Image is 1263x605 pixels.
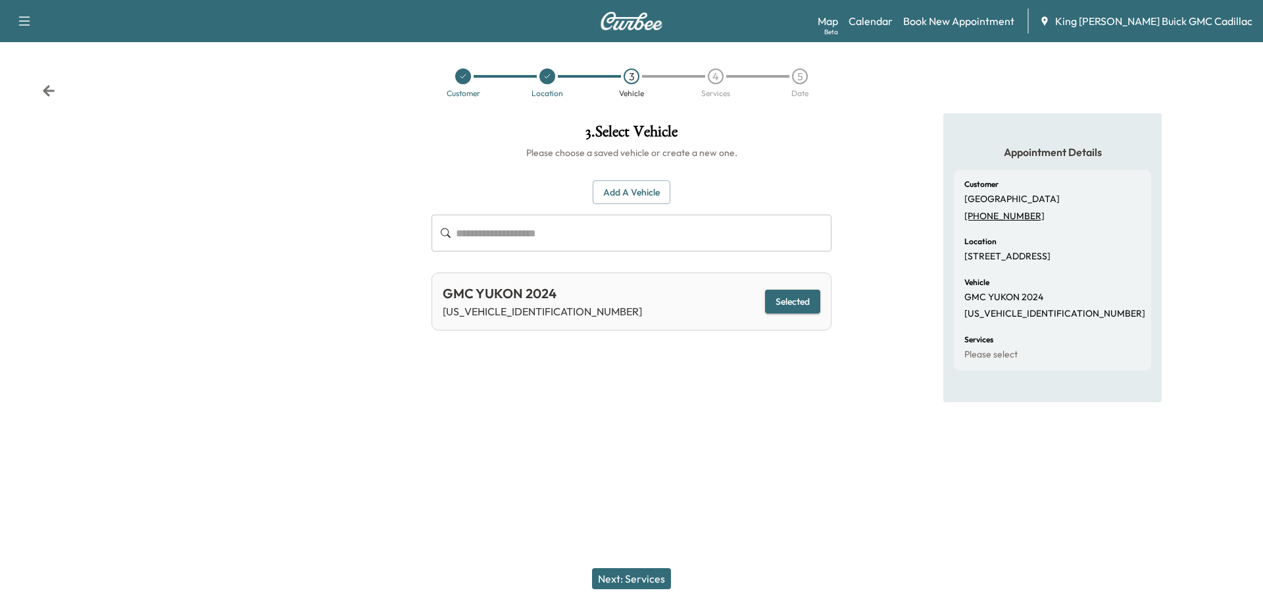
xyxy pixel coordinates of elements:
[708,68,724,84] div: 4
[792,68,808,84] div: 5
[791,90,808,97] div: Date
[593,180,670,205] button: Add a Vehicle
[432,146,831,159] h6: Please choose a saved vehicle or create a new one.
[964,308,1145,320] p: [US_VEHICLE_IDENTIFICATION_NUMBER]
[447,90,480,97] div: Customer
[600,12,663,30] img: Curbee Logo
[964,238,997,246] h6: Location
[964,251,1051,263] p: [STREET_ADDRESS]
[701,90,730,97] div: Services
[849,13,893,29] a: Calendar
[765,290,820,314] button: Selected
[818,13,838,29] a: MapBeta
[443,303,642,319] p: [US_VEHICLE_IDENTIFICATION_NUMBER]
[624,68,639,84] div: 3
[1055,13,1252,29] span: King [PERSON_NAME] Buick GMC Cadillac
[964,194,1060,205] p: [GEOGRAPHIC_DATA]
[954,145,1151,159] h5: Appointment Details
[964,278,989,286] h6: Vehicle
[964,336,993,344] h6: Services
[42,84,55,97] div: Back
[964,180,999,188] h6: Customer
[432,124,831,146] h1: 3 . Select Vehicle
[619,90,644,97] div: Vehicle
[903,13,1014,29] a: Book New Appointment
[964,210,1056,222] a: [PHONE_NUMBER]
[964,292,1043,303] p: GMC YUKON 2024
[443,284,642,303] div: GMC YUKON 2024
[532,90,563,97] div: Location
[824,27,838,37] div: Beta
[964,349,1018,361] p: Please select
[592,568,671,589] button: Next: Services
